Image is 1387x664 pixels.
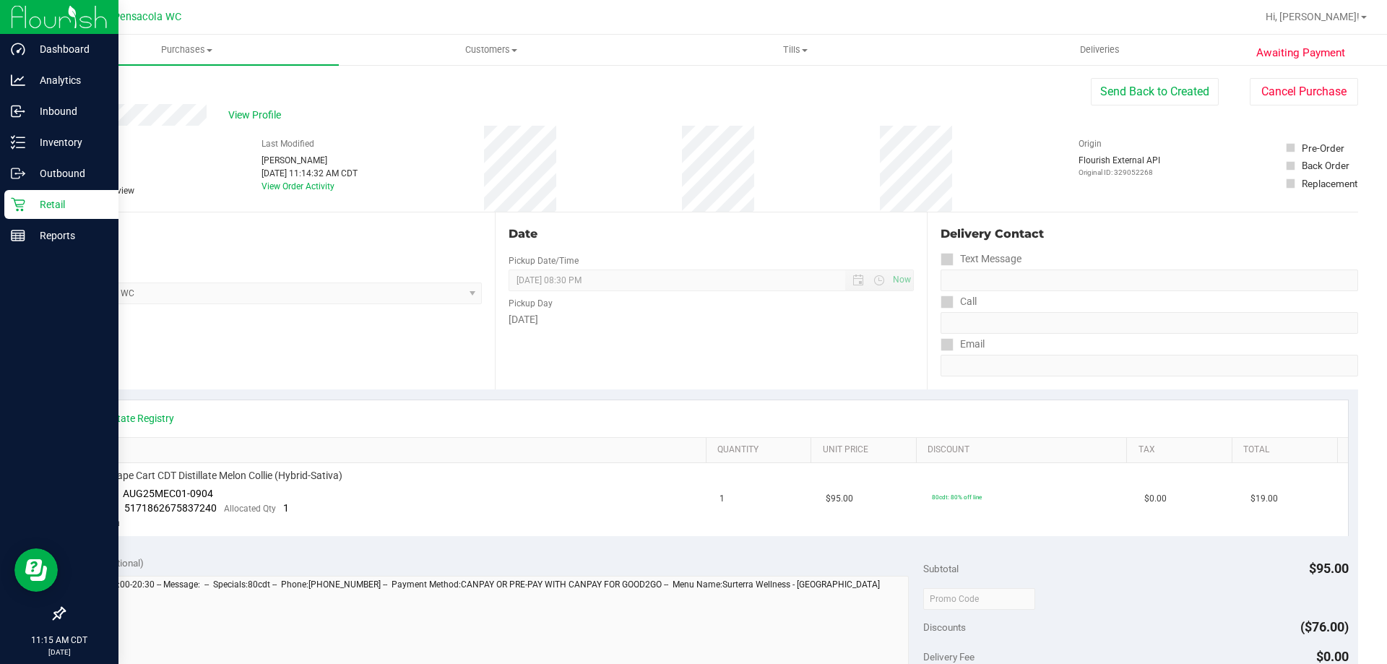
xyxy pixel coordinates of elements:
inline-svg: Inbound [11,104,25,118]
label: Email [941,334,985,355]
p: Dashboard [25,40,112,58]
span: View Profile [228,108,286,123]
p: [DATE] [7,647,112,657]
a: Tills [643,35,947,65]
a: View Order Activity [262,181,334,191]
p: Inbound [25,103,112,120]
label: Call [941,291,977,312]
div: [DATE] 11:14:32 AM CDT [262,167,358,180]
a: Purchases [35,35,339,65]
span: Customers [340,43,642,56]
span: Purchases [35,43,339,56]
label: Origin [1079,137,1102,150]
span: 1 [283,502,289,514]
inline-svg: Reports [11,228,25,243]
inline-svg: Retail [11,197,25,212]
inline-svg: Inventory [11,135,25,150]
button: Cancel Purchase [1250,78,1358,105]
input: Promo Code [923,588,1035,610]
a: Discount [928,444,1121,456]
span: 1 [720,492,725,506]
inline-svg: Analytics [11,73,25,87]
span: $19.00 [1250,492,1278,506]
span: AUG25MEC01-0904 [123,488,213,499]
span: Delivery Fee [923,651,975,663]
p: 11:15 AM CDT [7,634,112,647]
a: Deliveries [948,35,1252,65]
button: Send Back to Created [1091,78,1219,105]
span: Pensacola WC [113,11,181,23]
label: Pickup Date/Time [509,254,579,267]
p: Analytics [25,72,112,89]
div: [DATE] [509,312,913,327]
a: Tax [1138,444,1227,456]
p: Inventory [25,134,112,151]
a: View State Registry [87,411,174,426]
div: Replacement [1302,176,1357,191]
span: $95.00 [826,492,853,506]
div: Pre-Order [1302,141,1344,155]
inline-svg: Dashboard [11,42,25,56]
span: $0.00 [1316,649,1349,664]
a: Customers [339,35,643,65]
label: Text Message [941,249,1021,270]
div: Back Order [1302,158,1349,173]
span: $0.00 [1144,492,1167,506]
label: Last Modified [262,137,314,150]
span: 5171862675837240 [124,502,217,514]
span: Deliveries [1060,43,1139,56]
div: Flourish External API [1079,154,1160,178]
span: $95.00 [1309,561,1349,576]
p: Original ID: 329052268 [1079,167,1160,178]
span: FT 1g Vape Cart CDT Distillate Melon Collie (Hybrid-Sativa) [83,469,342,483]
span: 80cdt: 80% off line [932,493,982,501]
a: Unit Price [823,444,911,456]
input: Format: (999) 999-9999 [941,312,1358,334]
a: Quantity [717,444,805,456]
div: Location [64,225,482,243]
div: Date [509,225,913,243]
p: Reports [25,227,112,244]
div: Delivery Contact [941,225,1358,243]
p: Retail [25,196,112,213]
a: SKU [85,444,700,456]
p: Outbound [25,165,112,182]
iframe: Resource center [14,548,58,592]
inline-svg: Outbound [11,166,25,181]
label: Pickup Day [509,297,553,310]
span: Awaiting Payment [1256,45,1345,61]
span: Hi, [PERSON_NAME]! [1266,11,1360,22]
a: Total [1243,444,1331,456]
span: Tills [644,43,946,56]
span: Discounts [923,614,966,640]
div: [PERSON_NAME] [262,154,358,167]
span: Subtotal [923,563,959,574]
span: Allocated Qty [224,504,276,514]
span: ($76.00) [1300,619,1349,634]
input: Format: (999) 999-9999 [941,270,1358,291]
